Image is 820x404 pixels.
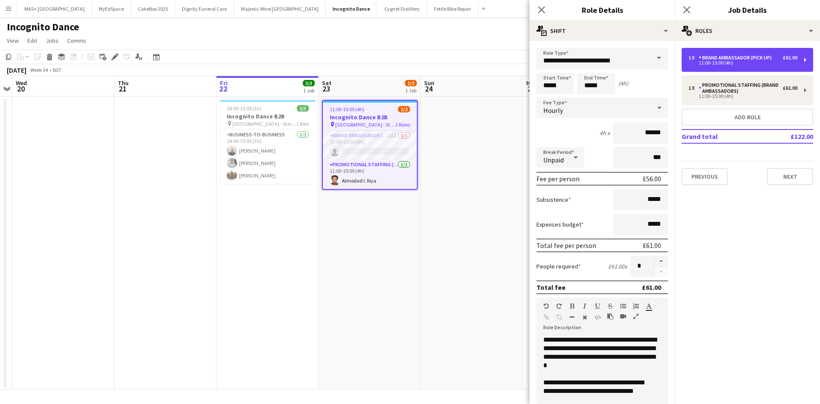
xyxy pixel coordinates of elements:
[526,79,537,87] span: Mon
[543,106,563,115] span: Hourly
[175,0,234,17] button: Dignity Funeral Care
[675,4,820,15] h3: Job Details
[296,121,309,127] span: 1 Role
[118,79,129,87] span: Thu
[530,4,675,15] h3: Role Details
[675,21,820,41] div: Roles
[424,79,434,87] span: Sun
[131,0,175,17] button: CakeBox 2025
[220,100,316,184] app-job-card: 14:00-15:00 (1h)3/3Incognito Dance B2B [GEOGRAPHIC_DATA] - Starting Point1 RoleBusiness-to-Busine...
[24,35,41,46] a: Edit
[322,100,418,190] app-job-card: 11:00-15:00 (4h)1/2Incognito Dance B2B [GEOGRAPHIC_DATA] - Starting Point2 RolesBrand Ambassador ...
[28,67,50,73] span: Week 34
[762,130,813,143] td: £122.00
[620,313,626,320] button: Insert video
[234,0,326,17] button: Majestic Wine [GEOGRAPHIC_DATA]
[220,130,316,184] app-card-role: Business-to-Business3/314:00-15:00 (1h)[PERSON_NAME][PERSON_NAME][PERSON_NAME]
[220,112,316,120] h3: Incognito Dance B2B
[303,80,315,86] span: 3/3
[67,37,86,44] span: Comms
[682,109,813,126] button: Add role
[699,55,775,61] div: Brand Ambassador (Pick up)
[556,303,562,310] button: Redo
[643,174,661,183] div: £56.00
[600,129,610,137] div: 4h x
[633,303,639,310] button: Ordered List
[543,303,549,310] button: Undo
[323,160,417,189] app-card-role: Promotional Staffing (Brand Ambassadors)1/111:00-15:00 (4h)Almodad I. Iliya
[536,241,596,250] div: Total fee per person
[607,313,613,320] button: Paste as plain text
[682,130,762,143] td: Grand total
[536,262,581,270] label: People required
[688,55,699,61] div: 1 x
[783,85,797,91] div: £61.00
[688,61,797,65] div: 11:00-15:00 (4h)
[767,168,813,185] button: Next
[536,283,565,292] div: Total fee
[525,84,537,94] span: 25
[220,79,228,87] span: Fri
[405,87,416,94] div: 1 Job
[398,106,410,112] span: 1/2
[682,168,728,185] button: Previous
[7,37,19,44] span: View
[654,256,668,267] button: Increase
[27,37,37,44] span: Edit
[322,79,331,87] span: Sat
[92,0,131,17] button: MyEdSpace
[569,314,575,321] button: Horizontal Line
[642,283,661,292] div: £61.00
[607,303,613,310] button: Strikethrough
[646,303,652,310] button: Text Color
[7,66,26,74] div: [DATE]
[3,35,22,46] a: View
[18,0,92,17] button: MAS+ [GEOGRAPHIC_DATA]
[46,37,59,44] span: Jobs
[42,35,62,46] a: Jobs
[326,0,378,17] button: Incognito Dance
[569,303,575,310] button: Bold
[297,105,309,112] span: 3/3
[335,121,395,128] span: [GEOGRAPHIC_DATA] - Starting Point
[582,303,588,310] button: Italic
[699,82,783,94] div: Promotional Staffing (Brand Ambassadors)
[219,84,228,94] span: 22
[395,121,410,128] span: 2 Roles
[405,80,417,86] span: 1/2
[303,87,314,94] div: 1 Job
[543,156,564,164] span: Unpaid
[232,121,296,127] span: [GEOGRAPHIC_DATA] - Starting Point
[688,85,699,91] div: 1 x
[530,21,675,41] div: Shift
[688,94,797,98] div: 11:00-15:00 (4h)
[618,80,628,87] div: (4h)
[227,105,261,112] span: 14:00-15:00 (1h)
[15,84,27,94] span: 20
[378,0,427,17] button: Cygnet Distillery
[594,303,600,310] button: Underline
[608,262,627,270] div: £61.00 x
[323,113,417,121] h3: Incognito Dance B2B
[536,196,571,203] label: Subsistence
[64,35,90,46] a: Comms
[323,131,417,160] app-card-role: Brand Ambassador (Pick up)11I0/111:00-15:00 (4h)
[330,106,364,112] span: 11:00-15:00 (4h)
[783,55,797,61] div: £61.00
[633,313,639,320] button: Fullscreen
[620,303,626,310] button: Unordered List
[7,21,79,33] h1: Incognito Dance
[53,67,61,73] div: BST
[423,84,434,94] span: 24
[536,174,580,183] div: Fee per person
[582,314,588,321] button: Clear Formatting
[536,221,584,228] label: Expenses budget
[321,84,331,94] span: 23
[594,314,600,321] button: HTML Code
[117,84,129,94] span: 21
[427,0,478,17] button: Fettle Bike Repair
[643,241,661,250] div: £61.00
[16,79,27,87] span: Wed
